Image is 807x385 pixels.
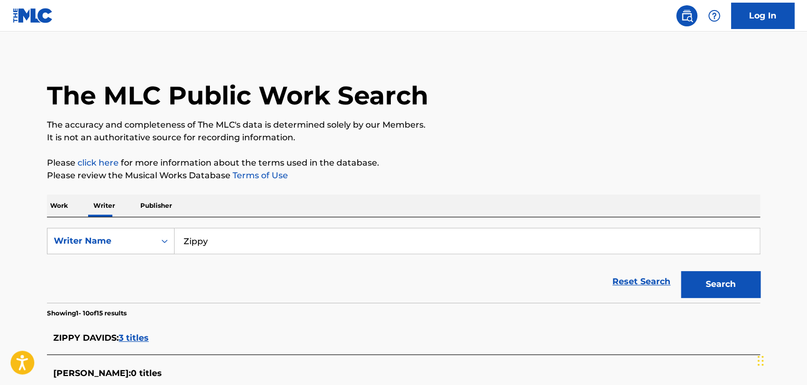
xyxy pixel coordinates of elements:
[47,157,760,169] p: Please for more information about the terms used in the database.
[754,334,807,385] iframe: Chat Widget
[676,5,697,26] a: Public Search
[708,9,720,22] img: help
[47,228,760,303] form: Search Form
[757,345,764,377] div: Drag
[54,235,149,247] div: Writer Name
[53,368,131,378] span: [PERSON_NAME] :
[47,195,71,217] p: Work
[731,3,794,29] a: Log In
[47,131,760,144] p: It is not an authoritative source for recording information.
[607,270,676,293] a: Reset Search
[681,271,760,297] button: Search
[90,195,118,217] p: Writer
[680,9,693,22] img: search
[53,333,119,343] span: ZIPPY DAVIDS :
[47,169,760,182] p: Please review the Musical Works Database
[119,333,149,343] span: 3 titles
[47,119,760,131] p: The accuracy and completeness of The MLC's data is determined solely by our Members.
[13,8,53,23] img: MLC Logo
[47,80,428,111] h1: The MLC Public Work Search
[131,368,162,378] span: 0 titles
[78,158,119,168] a: click here
[47,309,127,318] p: Showing 1 - 10 of 15 results
[230,170,288,180] a: Terms of Use
[137,195,175,217] p: Publisher
[704,5,725,26] div: Help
